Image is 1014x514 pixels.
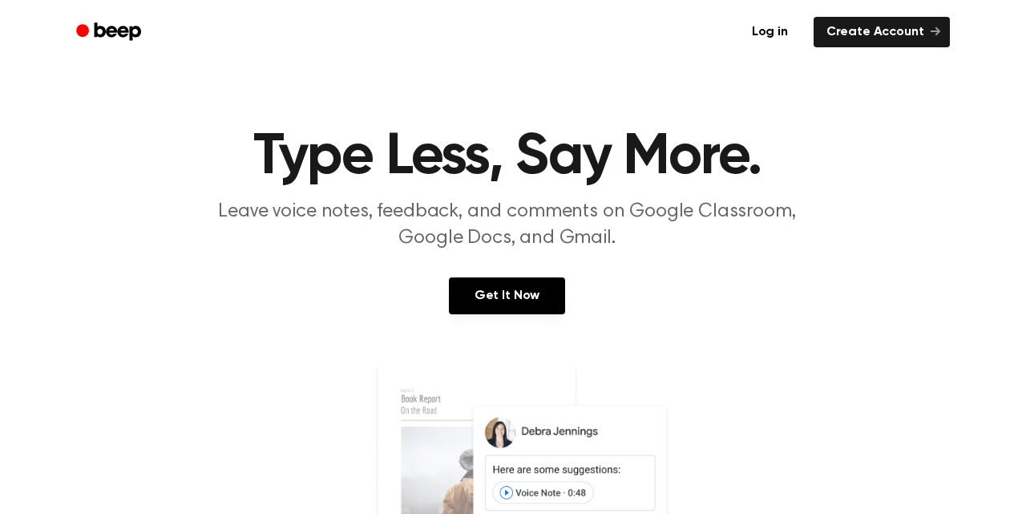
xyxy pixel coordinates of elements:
[449,277,565,314] a: Get It Now
[736,14,804,51] a: Log in
[200,199,815,252] p: Leave voice notes, feedback, and comments on Google Classroom, Google Docs, and Gmail.
[65,17,156,48] a: Beep
[97,128,918,186] h1: Type Less, Say More.
[814,17,950,47] a: Create Account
